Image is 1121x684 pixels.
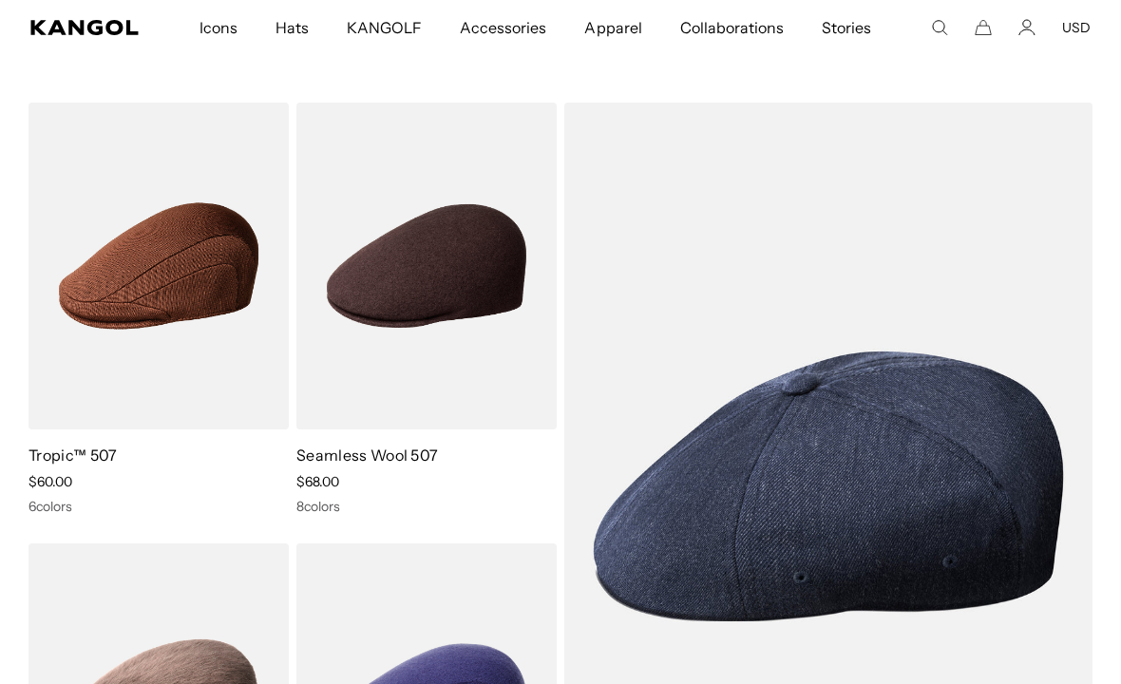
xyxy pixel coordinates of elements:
img: Tropic™ 507 [28,103,289,429]
summary: Search here [931,19,948,36]
div: 8 colors [296,498,557,515]
a: Seamless Wool 507 [296,446,438,465]
span: $68.00 [296,473,339,490]
a: Kangol [30,20,140,35]
div: 6 colors [28,498,289,515]
button: USD [1062,19,1091,36]
button: Cart [975,19,992,36]
img: Seamless Wool 507 [296,103,557,429]
span: $60.00 [28,473,72,490]
a: Tropic™ 507 [28,446,118,465]
a: Account [1018,19,1035,36]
